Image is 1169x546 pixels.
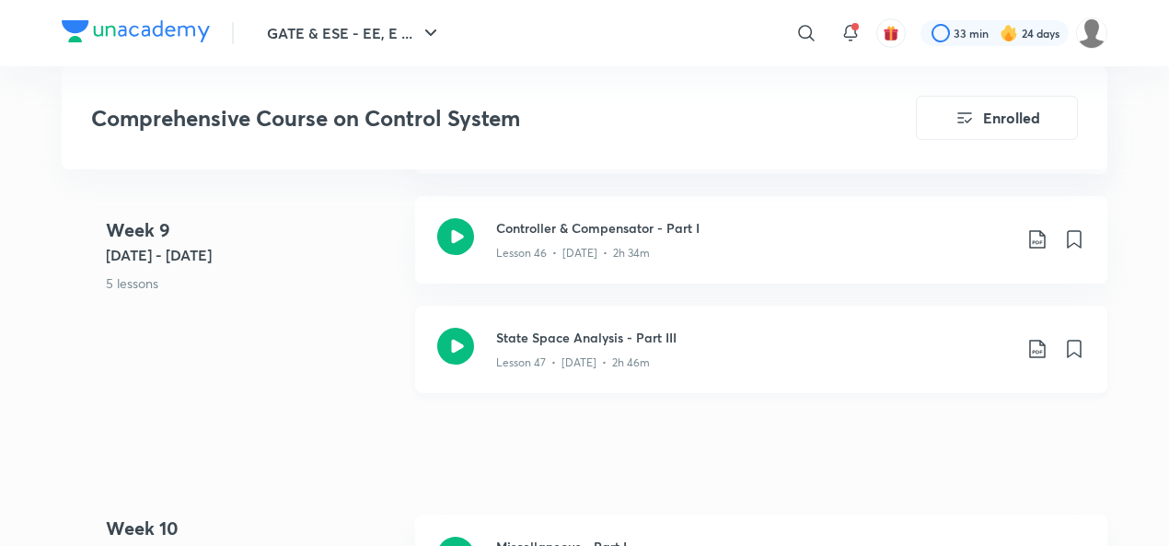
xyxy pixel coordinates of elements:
img: avatar [883,25,899,41]
h3: Controller & Compensator - Part I [496,218,1012,238]
h3: Comprehensive Course on Control System [91,105,812,132]
p: 5 lessons [106,273,400,293]
h4: Week 9 [106,216,400,244]
h4: Week 10 [106,515,400,542]
a: Company Logo [62,20,210,47]
img: streak [1000,24,1018,42]
img: Company Logo [62,20,210,42]
p: Lesson 47 • [DATE] • 2h 46m [496,354,650,371]
h5: [DATE] - [DATE] [106,244,400,266]
button: avatar [876,18,906,48]
a: State Space Analysis - Part IIILesson 47 • [DATE] • 2h 46m [415,306,1107,415]
a: Controller & Compensator - Part ILesson 46 • [DATE] • 2h 34m [415,196,1107,306]
h3: State Space Analysis - Part III [496,328,1012,347]
p: Lesson 46 • [DATE] • 2h 34m [496,245,650,261]
button: Enrolled [916,96,1078,140]
button: GATE & ESE - EE, E ... [256,15,453,52]
img: sawan Patel [1076,17,1107,49]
